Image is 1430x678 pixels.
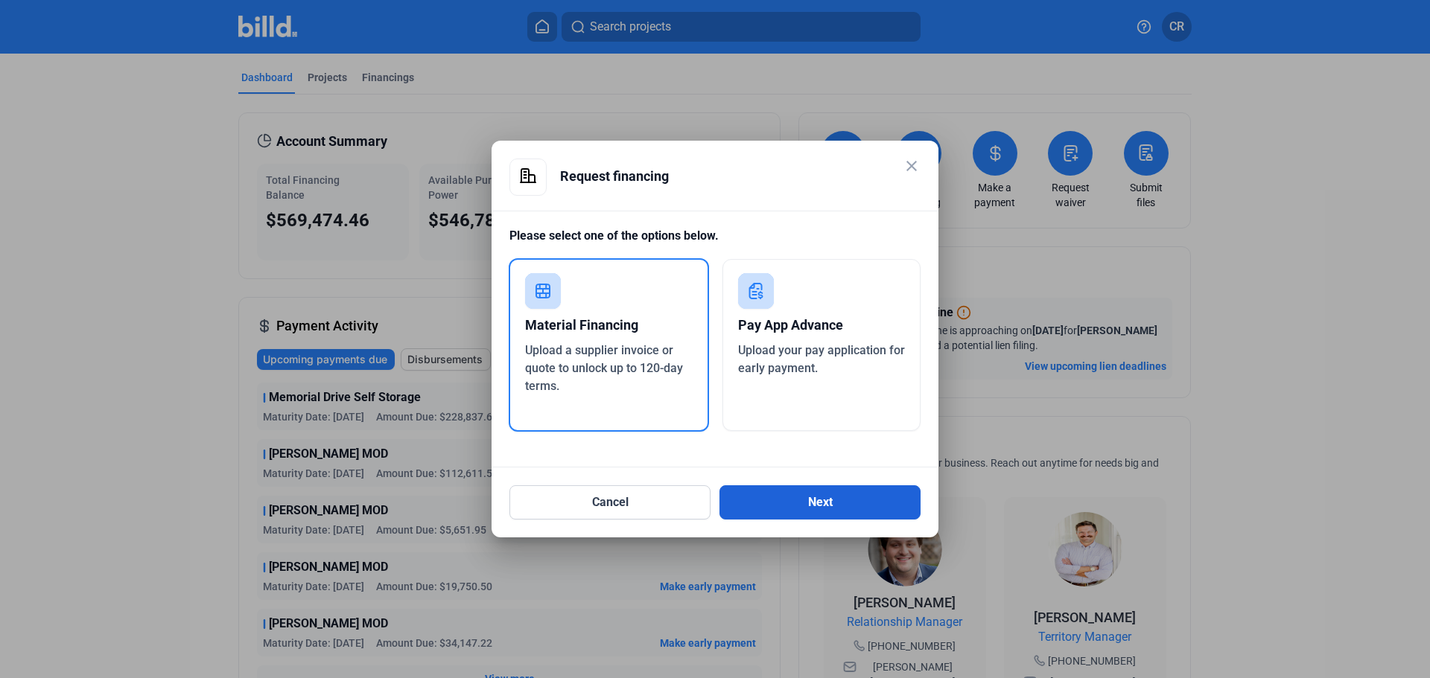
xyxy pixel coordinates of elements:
[525,343,683,393] span: Upload a supplier invoice or quote to unlock up to 120-day terms.
[509,227,921,259] div: Please select one of the options below.
[903,157,921,175] mat-icon: close
[560,159,921,194] div: Request financing
[738,343,905,375] span: Upload your pay application for early payment.
[738,309,906,342] div: Pay App Advance
[509,485,711,519] button: Cancel
[525,309,693,342] div: Material Financing
[719,485,921,519] button: Next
